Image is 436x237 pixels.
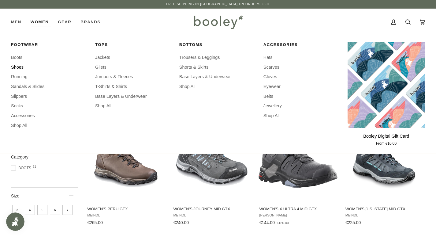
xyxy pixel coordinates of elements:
[11,103,88,109] a: Socks
[95,64,173,71] a: Gilets
[348,42,425,128] product-grid-item-variant: €10.00
[26,9,53,36] a: Women
[11,122,88,129] a: Shop All
[263,83,341,90] a: Eyewear
[263,42,341,48] span: Accessories
[11,9,26,36] a: Men
[263,54,341,61] a: Hats
[87,213,165,217] span: Meindl
[173,206,251,212] span: Women's Journey Mid GTX
[95,42,173,51] a: Tops
[179,42,257,51] a: Bottoms
[86,116,166,195] img: Women's Peru GTX Brown - Booley Galway
[348,42,425,147] product-grid-item: Booley Digital Gift Card
[259,116,338,195] img: Salomon Women's X Ultra 4 Mid GTX Magnet / Black / Zen Blue - Booley Galway
[172,110,252,227] a: Women's Journey Mid GTX
[86,110,166,227] a: Women's Peru GTX
[259,213,337,217] span: [PERSON_NAME]
[263,103,341,109] a: Jewellery
[87,206,165,212] span: Women's Peru GTX
[363,133,409,140] p: Booley Digital Gift Card
[263,74,341,80] a: Gloves
[259,220,275,225] span: €144.00
[263,42,341,51] a: Accessories
[173,220,189,225] span: €240.00
[172,116,252,195] img: Women's Journey Mid GTX Anthrazit / Azur - Booley Galway
[6,212,24,231] iframe: Button to open loyalty program pop-up
[348,131,425,147] a: Booley Digital Gift Card
[33,165,36,168] span: 51
[80,19,100,25] span: Brands
[263,64,341,71] span: Scarves
[376,141,397,147] span: From €10.00
[95,103,173,109] a: Shop All
[345,220,361,225] span: €225.00
[11,42,88,48] span: Footwear
[95,54,173,61] a: Jackets
[345,206,423,212] span: Women's [US_STATE] Mid GTX
[11,113,88,119] a: Accessories
[11,42,88,51] a: Footwear
[345,116,424,195] img: Women's Nebraska Mid GTX Nachtblau / Gruen - Booley Galway
[62,205,73,215] span: Size: 7
[95,83,173,90] a: T-Shirts & Shirts
[179,83,257,90] a: Shop All
[345,110,424,227] a: Women's Nebraska Mid GTX
[11,83,88,90] a: Sandals & Slides
[179,42,257,48] span: Bottoms
[11,74,88,80] a: Running
[25,205,35,215] span: Size: 4
[173,213,251,217] span: Meindl
[11,165,33,171] span: Boots
[12,205,22,215] span: Size: 3
[76,9,105,36] a: Brands
[348,42,425,128] a: Booley Digital Gift Card
[11,193,19,198] span: Size
[179,74,257,80] a: Base Layers & Underwear
[263,113,341,119] a: Shop All
[11,64,88,71] a: Shoes
[259,110,338,227] a: Women's X Ultra 4 Mid GTX
[179,54,257,61] a: Trousers & Leggings
[58,19,71,25] span: Gear
[166,2,270,7] p: Free Shipping in [GEOGRAPHIC_DATA] on Orders €50+
[179,64,257,71] a: Shorts & Skirts
[11,93,88,100] a: Slippers
[37,205,47,215] span: Size: 5
[95,74,173,80] a: Jumpers & Fleeces
[87,220,103,225] span: €265.00
[11,54,88,61] a: Boots
[345,213,423,217] span: Meindl
[259,206,337,212] span: Women's X Ultra 4 Mid GTX
[31,19,49,25] span: Women
[263,93,341,100] a: Belts
[95,93,173,100] a: Base Layers & Underwear
[50,205,60,215] span: Size: 6
[53,9,76,36] a: Gear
